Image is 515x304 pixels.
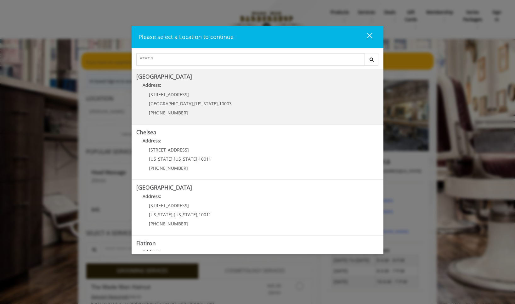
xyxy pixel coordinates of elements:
span: Please select a Location to continue [139,33,234,41]
span: 10003 [219,101,232,107]
span: [US_STATE] [149,212,173,218]
span: [US_STATE] [149,156,173,162]
span: [PHONE_NUMBER] [149,110,188,116]
i: Search button [368,57,375,62]
div: Center Select [136,53,379,69]
b: [GEOGRAPHIC_DATA] [136,73,192,80]
div: close dialog [359,32,372,41]
span: 10011 [199,212,211,218]
b: Chelsea [136,128,156,136]
span: [PHONE_NUMBER] [149,221,188,227]
span: [US_STATE] [194,101,218,107]
b: Address: [143,193,161,199]
span: [STREET_ADDRESS] [149,91,189,97]
span: [STREET_ADDRESS] [149,147,189,153]
span: [US_STATE] [174,156,197,162]
b: Flatiron [136,239,156,247]
span: [GEOGRAPHIC_DATA] [149,101,193,107]
b: Address: [143,138,161,144]
button: close dialog [355,30,376,43]
span: [STREET_ADDRESS] [149,202,189,208]
span: [US_STATE] [174,212,197,218]
span: , [193,101,194,107]
span: [PHONE_NUMBER] [149,165,188,171]
span: , [173,212,174,218]
span: , [197,212,199,218]
b: Address: [143,82,161,88]
span: , [173,156,174,162]
span: , [197,156,199,162]
span: , [218,101,219,107]
b: Address: [143,249,161,255]
span: 10011 [199,156,211,162]
b: [GEOGRAPHIC_DATA] [136,184,192,191]
input: Search Center [136,53,365,66]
